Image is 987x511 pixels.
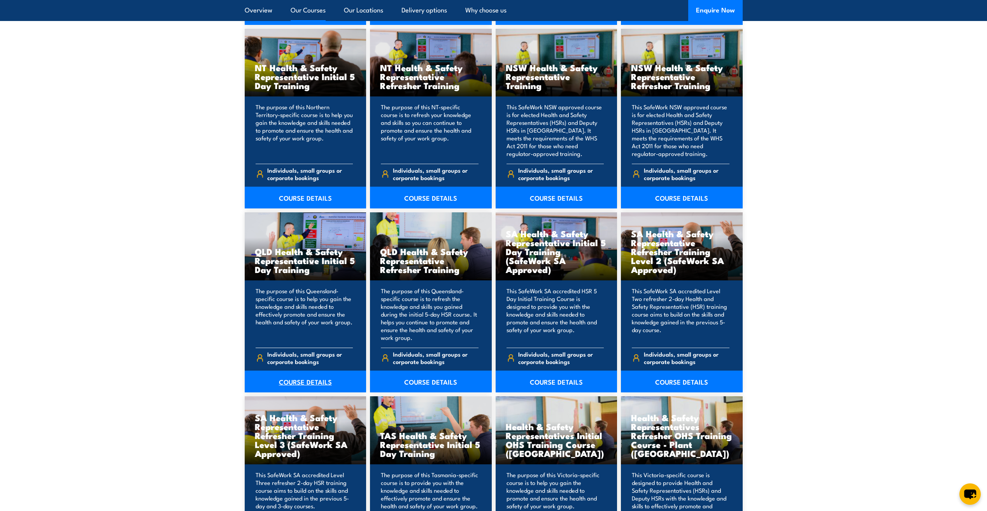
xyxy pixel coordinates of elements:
[507,287,604,341] p: This SafeWork SA accredited HSR 5 Day Initial Training Course is designed to provide you with the...
[381,287,479,341] p: The purpose of this Queensland-specific course is to refresh the knowledge and skills you gained ...
[370,371,492,392] a: COURSE DETAILS
[621,371,743,392] a: COURSE DETAILS
[632,103,729,157] p: This SafeWork NSW approved course is for elected Health and Safety Representatives (HSRs) and Dep...
[393,350,479,365] span: Individuals, small groups or corporate bookings
[506,422,607,458] h3: Health & Safety Representatives Initial OHS Training Course ([GEOGRAPHIC_DATA])
[255,413,356,458] h3: SA Health & Safety Representative Refresher Training Level 3 (SafeWork SA Approved)
[245,371,366,392] a: COURSE DETAILS
[267,166,353,181] span: Individuals, small groups or corporate bookings
[506,63,607,90] h3: NSW Health & Safety Representative Training
[631,413,733,458] h3: Health & Safety Representatives Refresher OHS Training Course - Plant ([GEOGRAPHIC_DATA])
[621,187,743,208] a: COURSE DETAILS
[631,229,733,274] h3: SA Health & Safety Representative Refresher Training Level 2 (SafeWork SA Approved)
[256,103,353,157] p: The purpose of this Northern Territory-specific course is to help you gain the knowledge and skil...
[518,166,604,181] span: Individuals, small groups or corporate bookings
[267,350,353,365] span: Individuals, small groups or corporate bookings
[631,63,733,90] h3: NSW Health & Safety Representative Refresher Training
[632,287,729,341] p: This SafeWork SA accredited Level Two refresher 2-day Health and Safety Representative (HSR) trai...
[380,63,482,90] h3: NT Health & Safety Representative Refresher Training
[255,63,356,90] h3: NT Health & Safety Representative Initial 5 Day Training
[256,287,353,341] p: The purpose of this Queensland-specific course is to help you gain the knowledge and skills neede...
[380,247,482,274] h3: QLD Health & Safety Representative Refresher Training
[496,187,617,208] a: COURSE DETAILS
[496,371,617,392] a: COURSE DETAILS
[370,187,492,208] a: COURSE DETAILS
[506,229,607,274] h3: SA Health & Safety Representative Initial 5 Day Training (SafeWork SA Approved)
[644,350,729,365] span: Individuals, small groups or corporate bookings
[518,350,604,365] span: Individuals, small groups or corporate bookings
[393,166,479,181] span: Individuals, small groups or corporate bookings
[255,247,356,274] h3: QLD Health & Safety Representative Initial 5 Day Training
[644,166,729,181] span: Individuals, small groups or corporate bookings
[507,103,604,157] p: This SafeWork NSW approved course is for elected Health and Safety Representatives (HSRs) and Dep...
[959,483,981,505] button: chat-button
[381,103,479,157] p: The purpose of this NT-specific course is to refresh your knowledge and skills so you can continu...
[245,187,366,208] a: COURSE DETAILS
[380,431,482,458] h3: TAS Health & Safety Representative Initial 5 Day Training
